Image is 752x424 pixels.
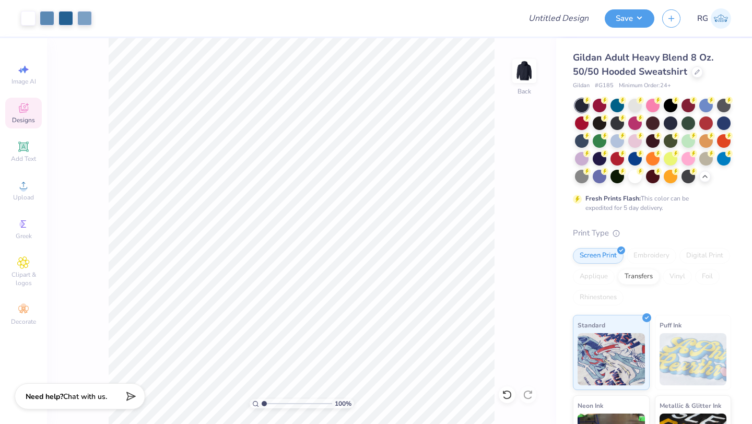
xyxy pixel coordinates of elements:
img: Puff Ink [660,333,727,385]
img: Back [514,61,535,81]
span: Gildan Adult Heavy Blend 8 Oz. 50/50 Hooded Sweatshirt [573,51,713,78]
div: Vinyl [663,269,692,285]
span: Clipart & logos [5,270,42,287]
div: Back [518,87,531,96]
input: Untitled Design [520,8,597,29]
div: Rhinestones [573,290,624,305]
div: Applique [573,269,615,285]
div: Foil [695,269,720,285]
button: Save [605,9,654,28]
div: Transfers [618,269,660,285]
span: Add Text [11,155,36,163]
span: Chat with us. [63,392,107,402]
span: Image AI [11,77,36,86]
div: Embroidery [627,248,676,264]
img: Riddhi Gattani [711,8,731,29]
img: Standard [578,333,645,385]
div: Digital Print [679,248,730,264]
span: Designs [12,116,35,124]
span: 100 % [335,399,351,408]
span: Minimum Order: 24 + [619,81,671,90]
strong: Fresh Prints Flash: [585,194,641,203]
span: # G185 [595,81,614,90]
span: Standard [578,320,605,331]
div: Screen Print [573,248,624,264]
span: Decorate [11,317,36,326]
span: Puff Ink [660,320,681,331]
a: RG [697,8,731,29]
span: RG [697,13,708,25]
span: Metallic & Glitter Ink [660,400,721,411]
div: This color can be expedited for 5 day delivery. [585,194,714,213]
span: Gildan [573,81,590,90]
span: Greek [16,232,32,240]
div: Print Type [573,227,731,239]
strong: Need help? [26,392,63,402]
span: Neon Ink [578,400,603,411]
span: Upload [13,193,34,202]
